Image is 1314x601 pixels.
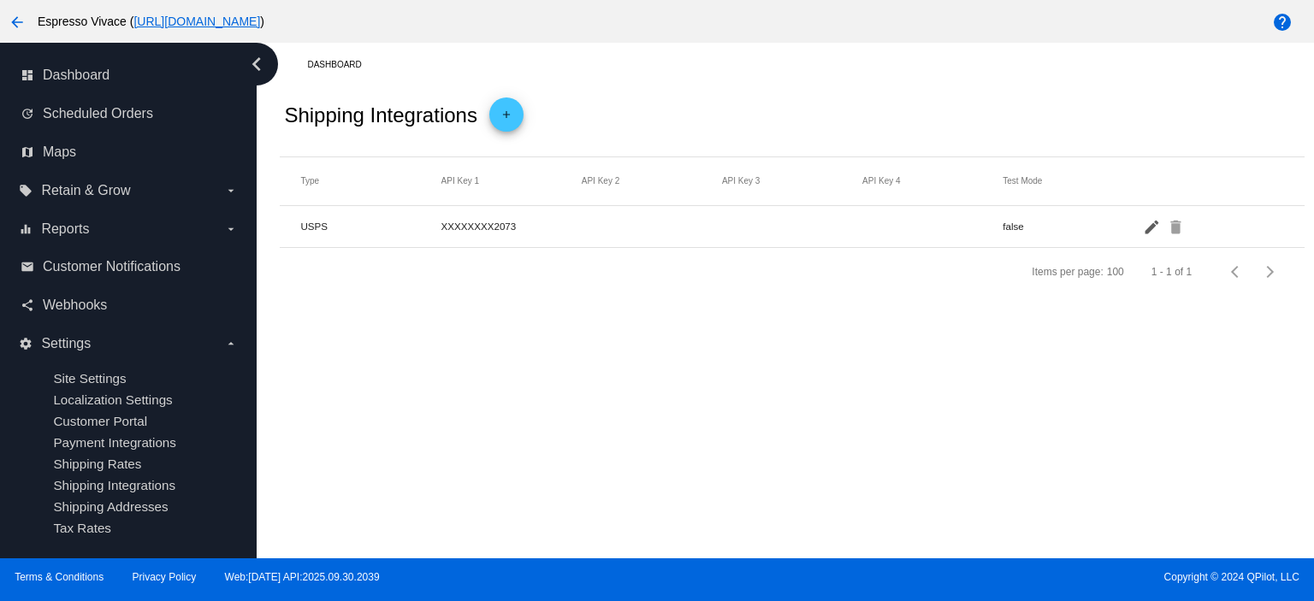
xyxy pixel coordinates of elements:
mat-icon: delete [1167,213,1187,239]
a: map Maps [21,138,238,166]
i: share [21,298,34,312]
a: Localization Settings [53,392,172,407]
a: Customer Portal [53,414,147,428]
span: Customer Notifications [43,259,181,274]
a: dashboard Dashboard [21,62,238,89]
i: chevron_left [243,50,270,78]
button: Next page [1253,255,1287,289]
mat-icon: add [496,109,517,129]
button: Previous page [1219,255,1253,289]
span: Espresso Vivace ( ) [38,15,264,28]
a: Tax Rates [53,521,111,535]
h2: Shipping Integrations [284,103,477,127]
mat-cell: false [1003,216,1143,236]
a: email Customer Notifications [21,253,238,280]
mat-icon: arrow_back [7,12,27,32]
span: Scheduled Orders [43,106,153,121]
span: Webhooks [43,298,107,313]
i: arrow_drop_down [224,184,238,197]
span: Dashboard [43,68,109,83]
mat-icon: edit [1143,213,1163,239]
span: Reports [41,221,89,237]
mat-header-cell: API Key 4 [862,176,1003,186]
mat-header-cell: Test Mode [1003,176,1143,186]
div: 100 [1107,266,1124,278]
i: map [21,145,34,159]
a: Privacy Policy [133,571,197,583]
a: Terms & Conditions [15,571,104,583]
i: local_offer [19,184,33,197]
div: Items per page: [1032,266,1103,278]
span: Copyright © 2024 QPilot, LLC [672,571,1299,583]
i: equalizer [19,222,33,236]
a: Site Settings [53,371,126,386]
a: Shipping Rates [53,457,141,471]
a: update Scheduled Orders [21,100,238,127]
mat-header-cell: Type [300,176,441,186]
mat-cell: USPS [300,216,441,236]
a: share Webhooks [21,292,238,319]
mat-header-cell: API Key 3 [722,176,862,186]
i: arrow_drop_down [224,222,238,236]
span: Maps [43,144,76,160]
a: Web:[DATE] API:2025.09.30.2039 [225,571,380,583]
a: Payment Integrations [53,435,176,450]
a: Shipping Integrations [53,478,175,492]
a: Shipping Addresses [53,499,168,514]
i: dashboard [21,68,34,82]
i: arrow_drop_down [224,337,238,351]
div: 1 - 1 of 1 [1151,266,1192,278]
i: update [21,107,34,121]
a: Dashboard [307,51,376,78]
mat-header-cell: API Key 1 [441,176,582,186]
i: email [21,260,34,274]
a: [URL][DOMAIN_NAME] [133,15,260,28]
mat-cell: XXXXXXXX2073 [441,216,582,236]
mat-icon: help [1272,12,1293,32]
span: Retain & Grow [41,183,130,198]
i: settings [19,337,33,351]
mat-header-cell: API Key 2 [582,176,722,186]
span: Settings [41,336,91,351]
